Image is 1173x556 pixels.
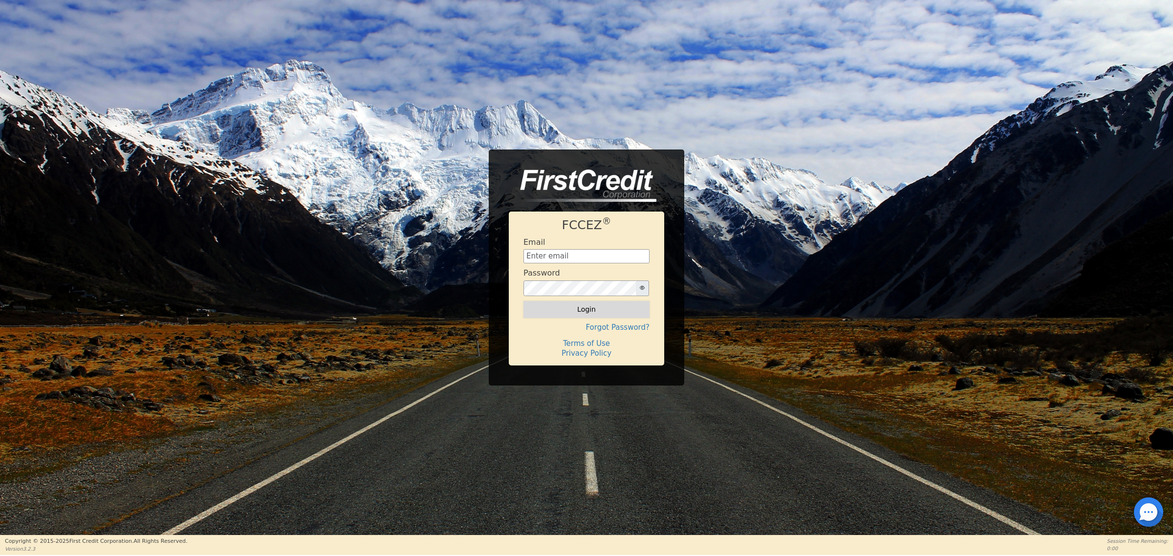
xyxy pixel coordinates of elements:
span: All Rights Reserved. [133,538,187,544]
h4: Forgot Password? [523,323,650,332]
p: Version 3.2.3 [5,545,187,553]
h4: Terms of Use [523,339,650,348]
p: Copyright © 2015- 2025 First Credit Corporation. [5,537,187,546]
p: Session Time Remaining: [1107,537,1168,545]
h4: Privacy Policy [523,349,650,358]
input: Enter email [523,249,650,264]
h4: Password [523,268,560,278]
img: logo-CMu_cnol.png [509,170,656,202]
button: Login [523,301,650,318]
input: password [523,280,636,297]
p: 0:00 [1107,545,1168,552]
sup: ® [602,216,611,226]
h1: FCCEZ [523,218,650,233]
h4: Email [523,237,545,247]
